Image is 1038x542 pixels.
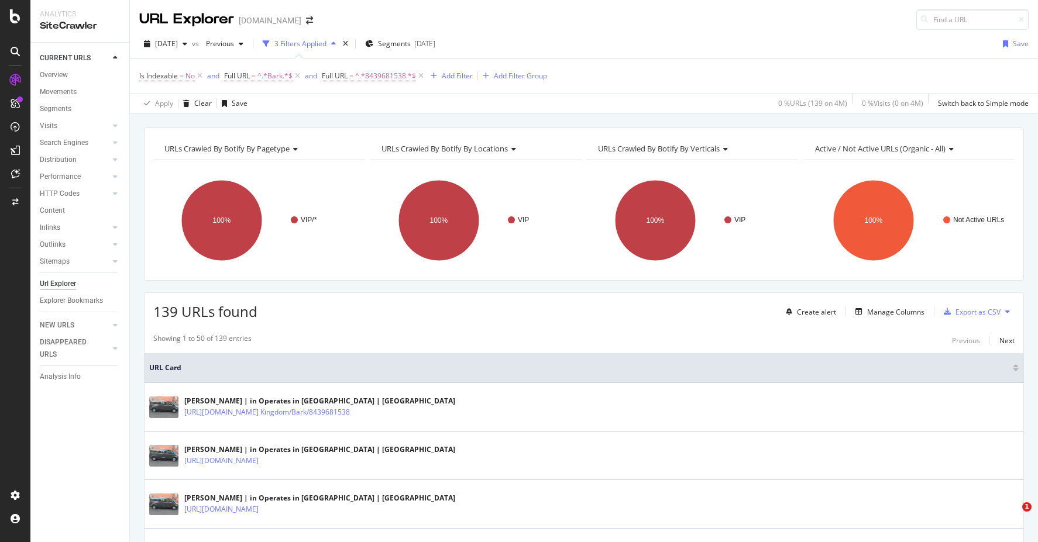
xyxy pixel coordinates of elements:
div: Content [40,205,65,217]
button: Clear [178,94,212,113]
h4: URLs Crawled By Botify By pagetype [162,139,354,158]
a: NEW URLS [40,319,109,332]
button: Create alert [781,302,836,321]
span: 139 URLs found [153,302,257,321]
div: Apply [155,98,173,108]
div: Add Filter Group [494,71,547,81]
span: URLs Crawled By Botify By pagetype [164,143,290,154]
a: Search Engines [40,137,109,149]
span: ^.*8439681538.*$ [355,68,416,84]
div: DISAPPEARED URLS [40,336,99,361]
div: [PERSON_NAME] | in Operates in [GEOGRAPHIC_DATA] | [GEOGRAPHIC_DATA] [184,493,455,503]
a: [URL][DOMAIN_NAME] Kingdom/Bark/8439681538 [184,406,350,418]
span: 1 [1022,502,1032,512]
a: Overview [40,69,121,81]
span: ^.*Bark.*$ [257,68,293,84]
div: [DATE] [414,39,435,49]
a: Url Explorer [40,278,121,290]
span: Full URL [224,71,250,81]
button: 3 Filters Applied [258,34,341,53]
div: Visits [40,120,57,132]
div: 0 % Visits ( 0 on 4M ) [862,98,923,108]
div: [PERSON_NAME] | in Operates in [GEOGRAPHIC_DATA] | [GEOGRAPHIC_DATA] [184,444,455,455]
button: Segments[DATE] [360,34,440,53]
img: main image [149,396,178,419]
span: = [349,71,353,81]
div: Add Filter [442,71,473,81]
svg: A chart. [153,170,362,271]
span: URLs Crawled By Botify By locations [381,143,508,154]
button: Previous [952,333,980,347]
div: Analytics [40,9,120,19]
div: HTTP Codes [40,188,80,200]
svg: A chart. [370,170,579,271]
div: Search Engines [40,137,88,149]
button: and [207,70,219,81]
div: Export as CSV [955,307,1001,317]
text: 100% [647,216,665,225]
a: Visits [40,120,109,132]
div: Manage Columns [867,307,924,317]
div: Overview [40,69,68,81]
div: SiteCrawler [40,19,120,33]
button: and [305,70,317,81]
span: 2025 Sep. 1st [155,39,178,49]
input: Find a URL [916,9,1029,30]
a: Analysis Info [40,371,121,383]
div: Movements [40,86,77,98]
div: A chart. [587,170,796,271]
div: URL Explorer [139,9,234,29]
button: Save [217,94,248,113]
a: Segments [40,103,121,115]
button: Save [998,34,1029,53]
a: Outlinks [40,239,109,251]
a: Sitemaps [40,256,109,268]
div: CURRENT URLS [40,52,91,64]
span: Previous [201,39,234,49]
button: Apply [139,94,173,113]
a: [URL][DOMAIN_NAME] [184,503,259,515]
span: URLs Crawled By Botify By verticals [598,143,720,154]
div: Clear [194,98,212,108]
button: Add Filter [426,69,473,83]
button: Next [999,333,1015,347]
div: Switch back to Simple mode [938,98,1029,108]
div: arrow-right-arrow-left [306,16,313,25]
text: VIP [734,216,745,224]
button: Previous [201,34,248,53]
h4: URLs Crawled By Botify By verticals [596,139,788,158]
div: Save [1013,39,1029,49]
button: [DATE] [139,34,192,53]
div: 0 % URLs ( 139 on 4M ) [778,98,847,108]
a: Content [40,205,121,217]
a: CURRENT URLS [40,52,109,64]
div: [PERSON_NAME] | in Operates in [GEOGRAPHIC_DATA] | [GEOGRAPHIC_DATA] [184,396,455,406]
div: Save [232,98,248,108]
a: DISAPPEARED URLS [40,336,109,361]
div: times [341,38,350,50]
text: 100% [213,216,231,225]
div: Next [999,336,1015,346]
div: Segments [40,103,71,115]
span: Segments [378,39,411,49]
div: Url Explorer [40,278,76,290]
button: Add Filter Group [478,69,547,83]
div: Inlinks [40,222,60,234]
text: VIP/* [301,216,317,224]
div: 3 Filters Applied [274,39,326,49]
div: [DOMAIN_NAME] [239,15,301,26]
svg: A chart. [804,170,1015,271]
span: vs [192,39,201,49]
div: and [305,71,317,81]
span: = [252,71,256,81]
text: 100% [429,216,448,225]
a: Explorer Bookmarks [40,295,121,307]
img: main image [149,445,178,467]
div: Create alert [797,307,836,317]
a: Distribution [40,154,109,166]
h4: URLs Crawled By Botify By locations [379,139,571,158]
div: Showing 1 to 50 of 139 entries [153,333,252,347]
button: Switch back to Simple mode [933,94,1029,113]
